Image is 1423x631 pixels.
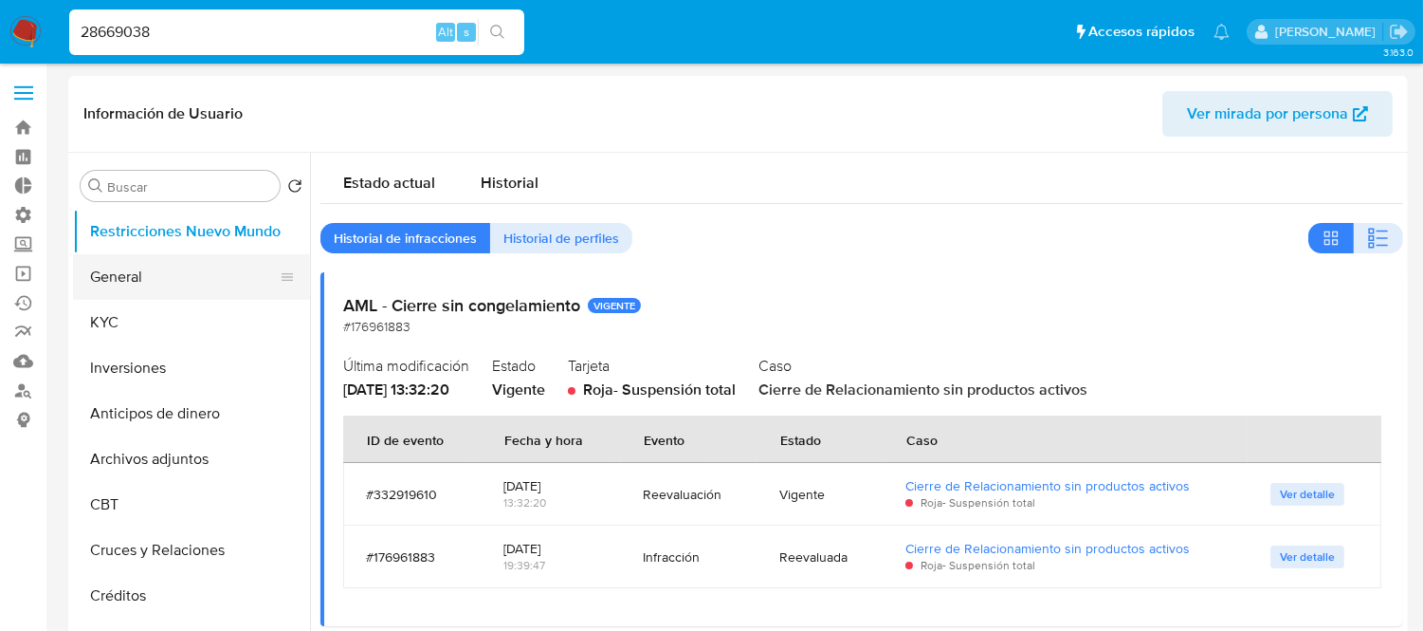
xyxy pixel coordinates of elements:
[73,436,310,482] button: Archivos adjuntos
[73,482,310,528] button: CBT
[73,345,310,391] button: Inversiones
[1275,23,1382,41] p: zoe.breuer@mercadolibre.com
[107,178,272,195] input: Buscar
[73,254,295,300] button: General
[464,23,469,41] span: s
[83,104,243,123] h1: Información de Usuario
[73,528,310,573] button: Cruces y Relaciones
[73,209,310,254] button: Restricciones Nuevo Mundo
[69,20,524,45] input: Buscar usuario o caso...
[73,300,310,345] button: KYC
[1088,22,1195,42] span: Accesos rápidos
[478,19,517,46] button: search-icon
[438,23,453,41] span: Alt
[1187,91,1348,137] span: Ver mirada por persona
[1213,24,1230,40] a: Notificaciones
[88,178,103,194] button: Buscar
[73,573,310,619] button: Créditos
[73,391,310,436] button: Anticipos de dinero
[1389,22,1409,42] a: Salir
[287,178,302,199] button: Volver al orden por defecto
[1162,91,1393,137] button: Ver mirada por persona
